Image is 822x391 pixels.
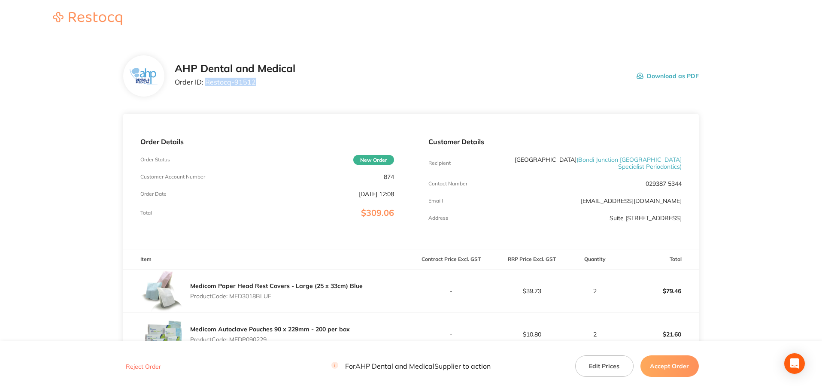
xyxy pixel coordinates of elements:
[572,249,618,270] th: Quantity
[353,155,394,165] span: New Order
[140,191,167,197] p: Order Date
[130,68,158,85] img: ZjN5bDlnNQ
[491,249,572,270] th: RRP Price Excl. GST
[123,249,411,270] th: Item
[361,207,394,218] span: $309.06
[646,180,682,187] p: 029387 5344
[190,293,363,300] p: Product Code: MED3018BLUE
[175,63,295,75] h2: AHP Dental and Medical
[492,331,572,338] p: $10.80
[428,181,467,187] p: Contact Number
[412,331,491,338] p: -
[45,12,130,25] img: Restocq logo
[581,197,682,205] a: [EMAIL_ADDRESS][DOMAIN_NAME]
[573,288,618,294] p: 2
[619,324,698,345] p: $21.60
[140,138,394,145] p: Order Details
[359,191,394,197] p: [DATE] 12:08
[140,210,152,216] p: Total
[384,173,394,180] p: 874
[331,362,491,370] p: For AHP Dental and Medical Supplier to action
[45,12,130,26] a: Restocq logo
[618,249,699,270] th: Total
[411,249,492,270] th: Contract Price Excl. GST
[513,156,682,170] p: [GEOGRAPHIC_DATA]
[175,78,295,86] p: Order ID: Restocq- 91512
[576,156,682,170] span: ( Bondi Junction [GEOGRAPHIC_DATA] Specialist Periodontics )
[428,215,448,221] p: Address
[190,282,363,290] a: Medicom Paper Head Rest Covers - Large (25 x 33cm) Blue
[140,270,183,312] img: ZTI1azJ0Zg
[140,174,205,180] p: Customer Account Number
[573,331,618,338] p: 2
[123,363,164,370] button: Reject Order
[784,353,805,374] div: Open Intercom Messenger
[610,215,682,221] p: Suite [STREET_ADDRESS]
[492,288,572,294] p: $39.73
[428,198,443,204] p: Emaill
[412,288,491,294] p: -
[575,355,634,377] button: Edit Prices
[619,281,698,301] p: $79.46
[140,313,183,356] img: dXFxbjVldQ
[428,160,451,166] p: Recipient
[190,325,350,333] a: Medicom Autoclave Pouches 90 x 229mm - 200 per box
[190,336,350,343] p: Product Code: MEDP090229
[140,157,170,163] p: Order Status
[637,63,699,89] button: Download as PDF
[640,355,699,377] button: Accept Order
[428,138,682,145] p: Customer Details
